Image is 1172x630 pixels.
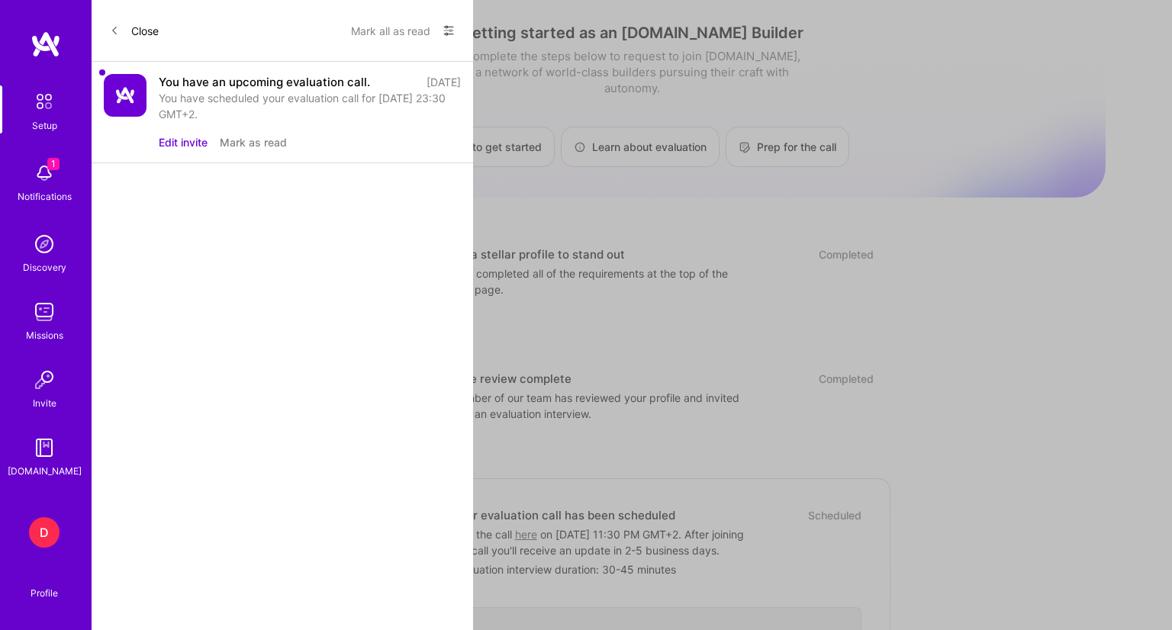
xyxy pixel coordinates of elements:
img: setup [28,85,60,117]
div: You have an upcoming evaluation call. [159,74,370,90]
img: discovery [29,229,60,259]
div: [DOMAIN_NAME] [8,463,82,479]
img: Invite [29,365,60,395]
a: D [25,517,63,548]
button: Close [110,18,159,43]
img: guide book [29,432,60,463]
a: Profile [25,569,63,599]
div: Setup [32,117,57,133]
div: You have scheduled your evaluation call for [DATE] 23:30 GMT+2. [159,90,461,122]
div: [DATE] [427,74,461,90]
button: Mark as read [220,134,287,150]
div: D [29,517,60,548]
button: Mark all as read [351,18,430,43]
img: teamwork [29,297,60,327]
button: Edit invite [159,134,208,150]
img: Company Logo [104,74,146,117]
div: Discovery [23,259,66,275]
div: Invite [33,395,56,411]
img: logo [31,31,61,58]
div: Missions [26,327,63,343]
div: Profile [31,585,58,599]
